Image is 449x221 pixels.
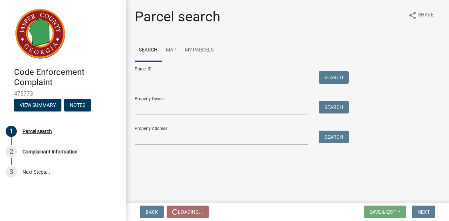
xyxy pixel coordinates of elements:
span: Back [146,209,158,215]
button: Search [319,131,349,143]
button: Search [319,101,349,113]
button: Loading... [167,206,209,218]
img: Jasper County, Georgia [14,7,67,60]
button: Save & Exit [364,206,406,218]
button: Next [412,206,435,218]
span: Share [418,11,434,20]
wm-modal-confirm: Summary [14,103,61,108]
div: 3 [6,166,17,178]
span: Loading... [178,209,203,215]
a: Search [135,39,162,62]
div: Parcel search [22,129,52,134]
h1: Parcel search [135,8,220,25]
i: share [408,11,417,20]
span: Save & Exit [369,209,396,215]
a: My Parcels [181,39,218,62]
a: Map [162,39,181,62]
wm-modal-confirm: Notes [64,103,91,108]
button: Notes [64,99,91,111]
button: Back [140,206,164,218]
button: Search [319,71,349,84]
div: 2 [6,146,17,157]
button: shareShare [403,8,439,22]
h4: Code Enforcement Complaint [14,67,121,88]
span: 475773 [14,90,112,97]
button: View Summary [14,99,61,111]
div: 1 [6,126,17,137]
span: Next [417,209,430,215]
div: Complainant Information [22,149,78,154]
